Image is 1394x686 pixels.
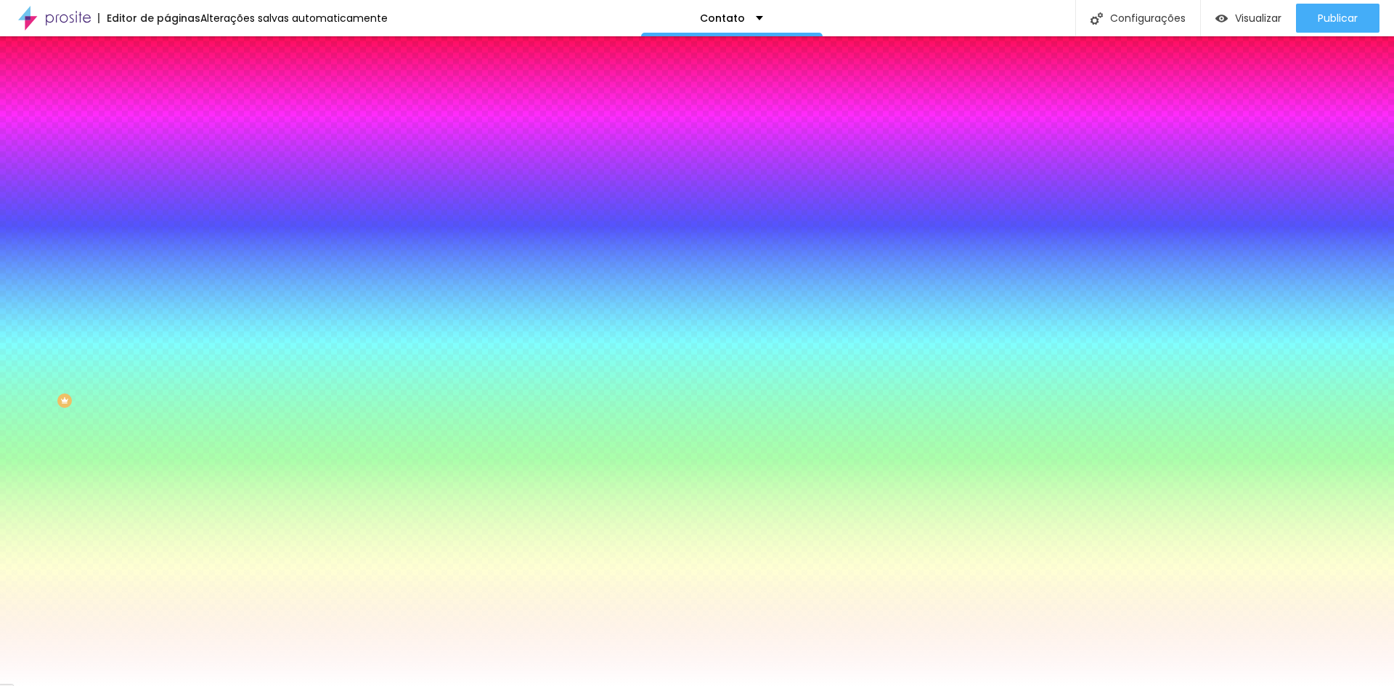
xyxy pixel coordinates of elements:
[1318,11,1358,25] font: Publicar
[1215,12,1228,25] img: view-1.svg
[1110,11,1186,25] font: Configurações
[1296,4,1379,33] button: Publicar
[200,11,388,25] font: Alterações salvas automaticamente
[1235,11,1281,25] font: Visualizar
[1091,12,1103,25] img: Ícone
[700,11,745,25] font: Contato
[107,11,200,25] font: Editor de páginas
[1201,4,1296,33] button: Visualizar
